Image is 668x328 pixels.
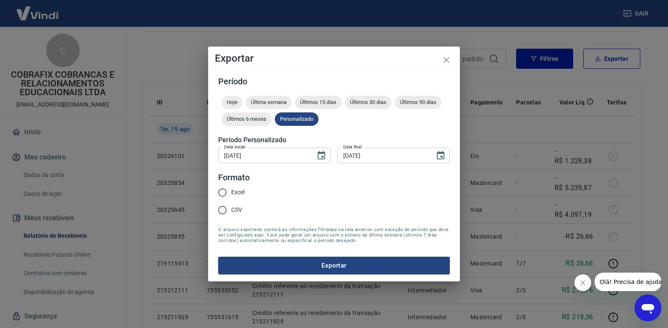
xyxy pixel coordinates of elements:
[634,294,661,321] iframe: Botão para abrir a janela de mensagens
[345,99,391,105] span: Últimos 30 dias
[231,206,242,214] span: CSV
[231,188,245,197] span: Excel
[218,136,450,144] h5: Período Personalizado
[275,116,318,122] span: Personalizado
[313,147,330,164] button: Choose date, selected date is 19 de ago de 2025
[295,96,342,109] div: Últimos 15 dias
[395,99,441,105] span: Últimos 90 dias
[218,257,450,274] button: Exportar
[224,144,245,150] label: Data inicial
[345,96,391,109] div: Últimos 30 dias
[222,96,243,109] div: Hoje
[246,96,292,109] div: Última semana
[574,274,591,291] iframe: Fechar mensagem
[215,53,453,63] h4: Exportar
[295,99,342,105] span: Últimos 15 dias
[275,112,318,126] div: Personalizado
[218,148,310,163] input: DD/MM/YYYY
[337,148,429,163] input: DD/MM/YYYY
[436,50,457,70] button: close
[5,6,70,13] span: Olá! Precisa de ajuda?
[432,147,449,164] button: Choose date, selected date is 19 de ago de 2025
[218,77,450,86] h5: Período
[222,99,243,105] span: Hoje
[218,172,250,184] legend: Formato
[246,99,292,105] span: Última semana
[222,112,271,126] div: Últimos 6 meses
[343,144,362,150] label: Data final
[218,227,450,243] span: O arquivo exportado conterá as informações filtradas na tela anterior com exceção do período que ...
[395,96,441,109] div: Últimos 90 dias
[222,116,271,122] span: Últimos 6 meses
[595,273,661,291] iframe: Mensagem da empresa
